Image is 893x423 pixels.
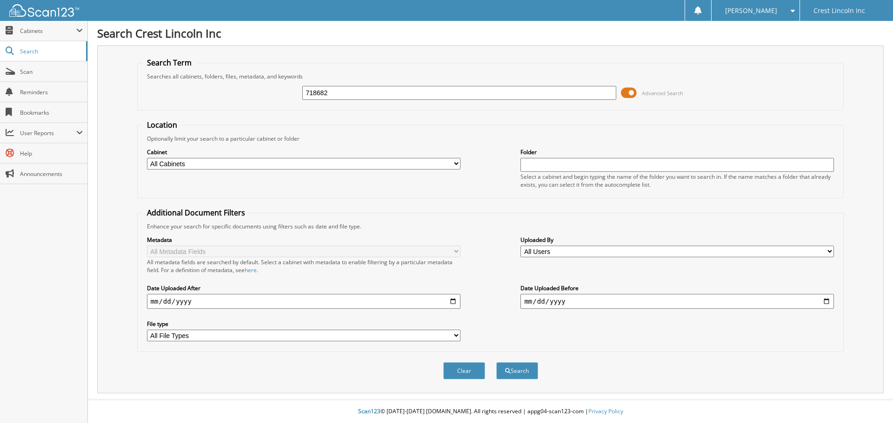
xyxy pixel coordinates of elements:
div: Searches all cabinets, folders, files, metadata, and keywords [142,72,839,80]
img: scan123-logo-white.svg [9,4,79,17]
legend: Search Term [142,58,196,68]
div: All metadata fields are searched by default. Select a cabinet with metadata to enable filtering b... [147,258,460,274]
label: Date Uploaded Before [520,284,834,292]
span: User Reports [20,129,76,137]
span: Search [20,47,81,55]
label: Date Uploaded After [147,284,460,292]
div: Select a cabinet and begin typing the name of the folder you want to search in. If the name match... [520,173,834,189]
legend: Additional Document Filters [142,208,250,218]
span: Announcements [20,170,83,178]
h1: Search Crest Lincoln Inc [97,26,884,41]
span: Advanced Search [642,90,683,97]
legend: Location [142,120,182,130]
span: Cabinets [20,27,76,35]
button: Clear [443,362,485,379]
span: Bookmarks [20,109,83,117]
div: Optionally limit your search to a particular cabinet or folder [142,135,839,143]
div: Enhance your search for specific documents using filters such as date and file type. [142,222,839,230]
label: Folder [520,148,834,156]
button: Search [496,362,538,379]
a: here [245,266,257,274]
span: Reminders [20,88,83,96]
label: File type [147,320,460,328]
span: Scan123 [358,407,380,415]
input: start [147,294,460,309]
a: Privacy Policy [588,407,623,415]
label: Uploaded By [520,236,834,244]
label: Cabinet [147,148,460,156]
span: Help [20,150,83,157]
label: Metadata [147,236,460,244]
span: Crest Lincoln Inc [813,8,865,13]
div: © [DATE]-[DATE] [DOMAIN_NAME]. All rights reserved | appg04-scan123-com | [88,400,893,423]
input: end [520,294,834,309]
span: Scan [20,68,83,76]
span: [PERSON_NAME] [725,8,777,13]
